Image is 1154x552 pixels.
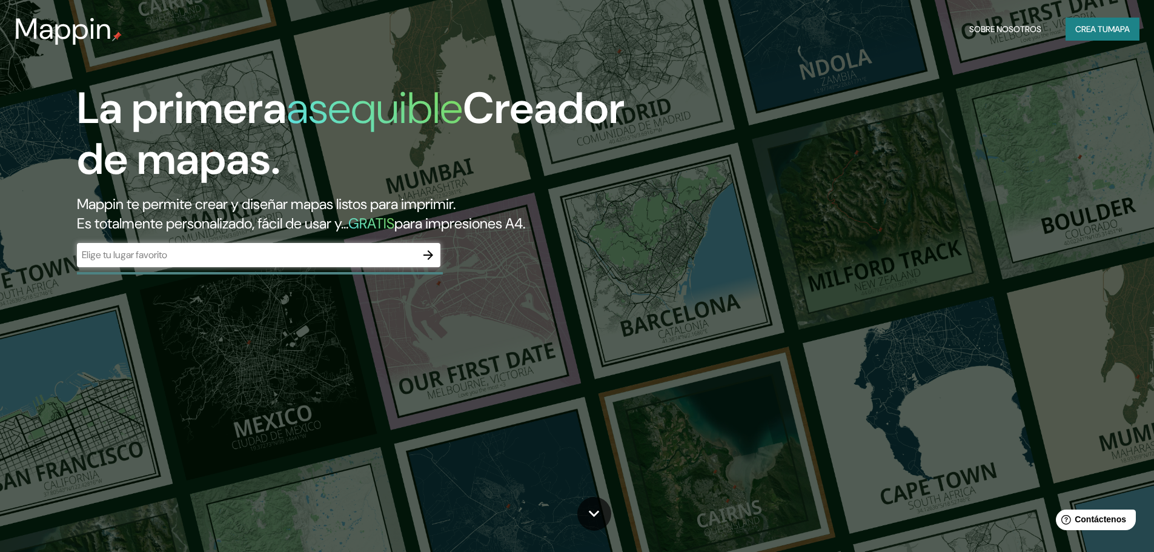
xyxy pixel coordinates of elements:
[394,214,525,233] font: para impresiones A4.
[77,80,287,136] font: La primera
[77,195,456,213] font: Mappin te permite crear y diseñar mapas listos para imprimir.
[1075,24,1108,35] font: Crea tu
[77,80,625,187] font: Creador de mapas.
[15,10,112,48] font: Mappin
[1066,18,1139,41] button: Crea tumapa
[77,214,348,233] font: Es totalmente personalizado, fácil de usar y...
[112,32,122,41] img: pin de mapeo
[1108,24,1130,35] font: mapa
[969,24,1041,35] font: Sobre nosotros
[964,18,1046,41] button: Sobre nosotros
[1046,505,1141,539] iframe: Lanzador de widgets de ayuda
[287,80,463,136] font: asequible
[77,248,416,262] input: Elige tu lugar favorito
[348,214,394,233] font: GRATIS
